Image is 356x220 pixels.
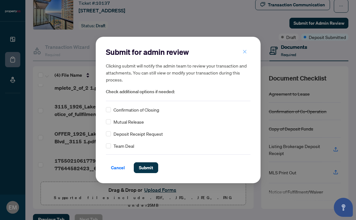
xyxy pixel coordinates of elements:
[334,198,353,217] button: Open asap
[106,88,250,95] span: Check additional options if needed:
[106,47,250,57] h2: Submit for admin review
[134,162,158,173] button: Submit
[113,130,163,137] span: Deposit Receipt Request
[111,163,125,173] span: Cancel
[106,62,250,83] h5: Clicking submit will notify the admin team to review your transaction and attachments. You can st...
[139,163,153,173] span: Submit
[113,106,159,113] span: Confirmation of Closing
[113,142,134,149] span: Team Deal
[243,49,247,54] span: close
[113,118,144,125] span: Mutual Release
[106,162,130,173] button: Cancel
